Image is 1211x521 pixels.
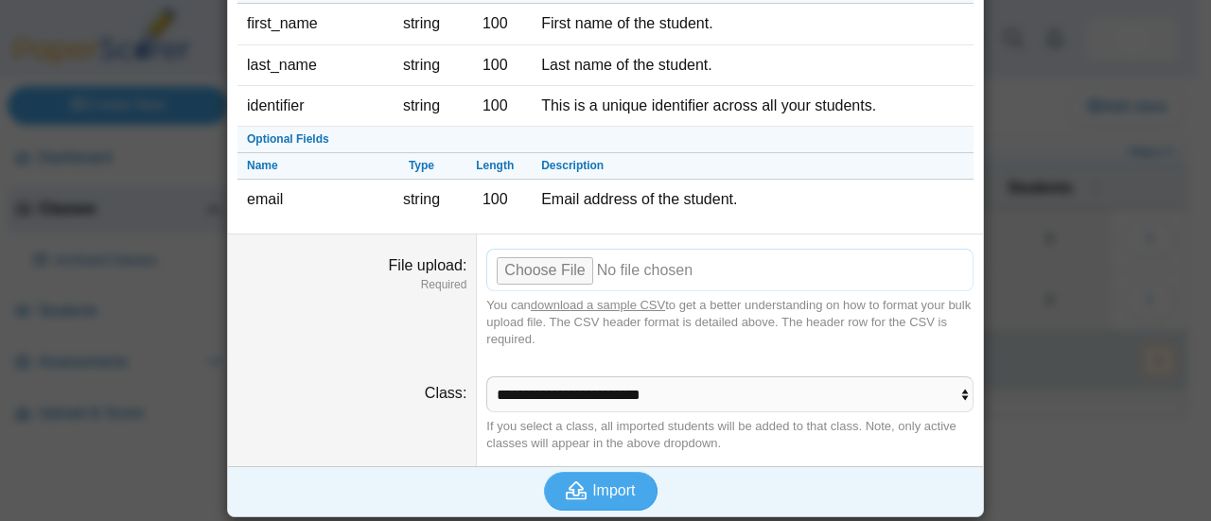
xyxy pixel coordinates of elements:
[532,153,974,180] th: Description
[389,257,467,273] label: File upload
[385,153,459,180] th: Type
[486,297,974,349] div: You can to get a better understanding on how to format your bulk upload file. The CSV header form...
[532,86,974,127] td: This is a unique identifier across all your students.
[486,418,974,452] div: If you select a class, all imported students will be added to that class. Note, only active class...
[532,45,974,86] td: Last name of the student.
[237,86,385,127] td: identifier
[458,45,532,86] td: 100
[425,385,466,401] label: Class
[237,277,466,293] dfn: Required
[592,482,635,498] span: Import
[237,180,385,219] td: email
[458,180,532,219] td: 100
[458,153,532,180] th: Length
[237,4,385,44] td: first_name
[385,45,459,86] td: string
[237,45,385,86] td: last_name
[531,298,665,312] a: download a sample CSV
[458,86,532,127] td: 100
[385,4,459,44] td: string
[544,472,658,510] button: Import
[532,180,974,219] td: Email address of the student.
[385,86,459,127] td: string
[237,127,974,153] th: Optional Fields
[458,4,532,44] td: 100
[385,180,459,219] td: string
[237,153,385,180] th: Name
[532,4,974,44] td: First name of the student.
